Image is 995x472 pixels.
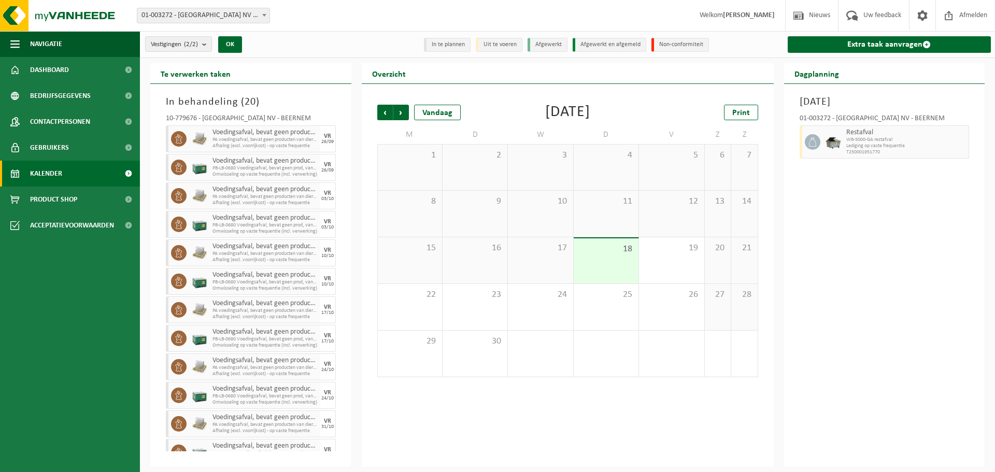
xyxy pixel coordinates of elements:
span: 01-003272 - BELGOSUC NV - BEERNEM [137,8,269,23]
span: Omwisseling op vaste frequentie (incl. verwerking) [212,171,318,178]
span: Print [732,109,750,117]
span: 24 [513,289,567,301]
span: 17 [513,242,567,254]
span: PB-LB-0680 Voedingsafval, bevat geen prod, van dierl oorspr [212,279,318,285]
span: 30 [448,336,502,347]
span: 3 [513,150,567,161]
span: Afhaling (excl. voorrijkost) - op vaste frequentie [212,428,318,434]
span: 7 [736,150,752,161]
span: PA voedingsafval, bevat geen producten van dierlijke oorspr, [212,137,318,143]
div: 24/10 [321,396,334,401]
span: Product Shop [30,187,77,212]
span: PB-LB-0680 Voedingsafval, bevat geen prod, van dierl oorspr [212,336,318,342]
div: Vandaag [414,105,461,120]
span: 12 [644,196,699,207]
span: PA voedingsafval, bevat geen producten van dierlijke oorspr, [212,251,318,257]
div: VR [324,190,331,196]
div: VR [324,219,331,225]
span: Voedingsafval, bevat geen producten van dierlijke oorsprong, gemengde verpakking (exclusief glas) [212,271,318,279]
span: Acceptatievoorwaarden [30,212,114,238]
li: Non-conformiteit [651,38,709,52]
span: 27 [710,289,726,301]
li: In te plannen [424,38,471,52]
span: 25 [579,289,633,301]
span: Voedingsafval, bevat geen producten van dierlijke oorsprong, gemengde verpakking (exclusief glas) [212,157,318,165]
div: VR [324,390,331,396]
img: WB-5000-GAL-GY-01 [826,134,841,150]
span: WB-5000-GA restafval [846,137,966,143]
span: Afhaling (excl. voorrijkost) - op vaste frequentie [212,371,318,377]
span: Omwisseling op vaste frequentie (incl. verwerking) [212,228,318,235]
li: Afgewerkt en afgemeld [573,38,646,52]
span: Lediging op vaste frequentie [846,143,966,149]
span: 9 [448,196,502,207]
div: 26/09 [321,139,334,145]
span: Kalender [30,161,62,187]
span: Contactpersonen [30,109,90,135]
div: 24/10 [321,367,334,373]
h2: Dagplanning [784,63,849,83]
a: Print [724,105,758,120]
img: PB-LB-0680-HPE-GN-01 [192,217,207,232]
span: Gebruikers [30,135,69,161]
div: 17/10 [321,339,334,344]
a: Extra taak aanvragen [788,36,991,53]
img: LP-PA-00000-WDN-11 [192,359,207,375]
span: Afhaling (excl. voorrijkost) - op vaste frequentie [212,200,318,206]
span: 19 [644,242,699,254]
span: PA voedingsafval, bevat geen producten van dierlijke oorspr, [212,422,318,428]
div: VR [324,333,331,339]
span: 18 [579,244,633,255]
span: Voedingsafval, bevat geen producten van dierlijke oorsprong, gemengde verpakking (exclusief glas) [212,242,318,251]
span: PA voedingsafval, bevat geen producten van dierlijke oorspr, [212,308,318,314]
td: Z [705,125,731,144]
div: 17/10 [321,310,334,316]
span: Voedingsafval, bevat geen producten van dierlijke oorsprong, gemengde verpakking (exclusief glas) [212,128,318,137]
td: M [377,125,443,144]
td: Z [731,125,758,144]
div: 26/09 [321,168,334,173]
span: Bedrijfsgegevens [30,83,91,109]
div: [DATE] [545,105,590,120]
strong: [PERSON_NAME] [723,11,775,19]
img: LP-PA-00000-WDN-11 [192,245,207,261]
td: W [508,125,573,144]
span: 26 [644,289,699,301]
li: Afgewerkt [528,38,567,52]
div: VR [324,276,331,282]
span: 22 [383,289,437,301]
h2: Overzicht [362,63,416,83]
span: 11 [579,196,633,207]
img: PB-LB-0680-HPE-GN-01 [192,445,207,460]
img: PB-LB-0680-HPE-GN-01 [192,331,207,346]
span: Vorige [377,105,393,120]
span: 29 [383,336,437,347]
span: PB-LB-0680 Voedingsafval, bevat geen prod, van dierl oorspr [212,165,318,171]
td: V [639,125,704,144]
span: 23 [448,289,502,301]
span: Voedingsafval, bevat geen producten van dierlijke oorsprong, gemengde verpakking (exclusief glas) [212,413,318,422]
div: 01-003272 - [GEOGRAPHIC_DATA] NV - BEERNEM [800,115,970,125]
span: 28 [736,289,752,301]
li: Uit te voeren [476,38,522,52]
span: PB-LB-0680 Voedingsafval, bevat geen prod, van dierl oorspr [212,393,318,399]
span: 2 [448,150,502,161]
span: Afhaling (excl. voorrijkost) - op vaste frequentie [212,314,318,320]
span: Afhaling (excl. voorrijkost) - op vaste frequentie [212,143,318,149]
span: Volgende [393,105,409,120]
span: Omwisseling op vaste frequentie (incl. verwerking) [212,342,318,349]
span: Voedingsafval, bevat geen producten van dierlijke oorsprong, gemengde verpakking (exclusief glas) [212,385,318,393]
span: Omwisseling op vaste frequentie (incl. verwerking) [212,399,318,406]
h3: [DATE] [800,94,970,110]
img: LP-PA-00000-WDN-11 [192,302,207,318]
span: Voedingsafval, bevat geen producten van dierlijke oorsprong, gemengde verpakking (exclusief glas) [212,299,318,308]
img: LP-PA-00000-WDN-11 [192,188,207,204]
span: Voedingsafval, bevat geen producten van dierlijke oorsprong, gemengde verpakking (exclusief glas) [212,442,318,450]
span: Omwisseling op vaste frequentie (incl. verwerking) [212,285,318,292]
span: 5 [644,150,699,161]
div: VR [324,133,331,139]
h3: In behandeling ( ) [166,94,336,110]
div: 10/10 [321,282,334,287]
span: PB-LB-0680 Voedingsafval, bevat geen prod, van dierl oorspr [212,222,318,228]
span: Voedingsafval, bevat geen producten van dierlijke oorsprong, gemengde verpakking (exclusief glas) [212,214,318,222]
